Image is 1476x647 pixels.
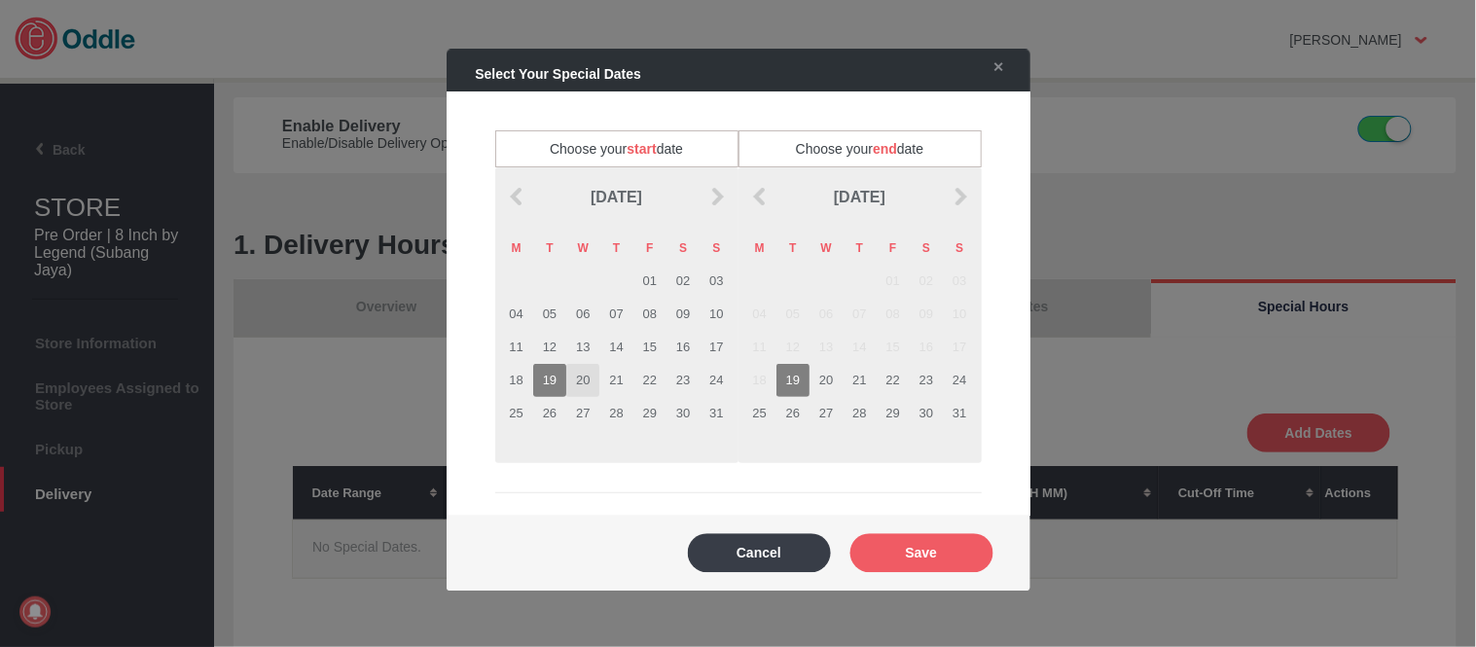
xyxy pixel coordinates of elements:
td: 14 [599,331,632,364]
div: Select Your Special Dates [456,56,964,91]
th: T [599,232,632,265]
td: 28 [599,397,632,430]
td: 25 [743,397,776,430]
td: 29 [633,397,666,430]
td: 21 [599,364,632,397]
td: 09 [910,298,943,331]
th: S [910,232,943,265]
td: 06 [566,298,599,331]
span: Choose your date [738,130,982,167]
td: 09 [666,298,700,331]
span: start [627,141,656,157]
td: [DATE] [776,167,944,229]
th: T [533,232,566,265]
th: F [877,232,910,265]
td: 10 [943,298,976,331]
td: 25 [500,397,533,430]
td: 26 [776,397,810,430]
td: 27 [566,397,599,430]
th: M [743,232,776,265]
td: 11 [743,331,776,364]
td: [DATE] [533,167,701,229]
td: 05 [776,298,810,331]
td: 08 [633,298,666,331]
td: 14 [843,331,876,364]
td: 19 [776,364,810,397]
td: 11 [500,331,533,364]
th: F [633,232,666,265]
th: S [943,232,976,265]
img: next_arrow.png [707,187,727,206]
img: next_arrow.png [951,187,970,206]
td: 15 [877,331,910,364]
td: 23 [910,364,943,397]
td: 03 [943,265,976,298]
td: 08 [877,298,910,331]
td: 16 [666,331,700,364]
td: 24 [943,364,976,397]
img: prev_arrow.png [750,187,770,206]
td: 10 [700,298,733,331]
td: 01 [633,265,666,298]
button: Save [850,533,993,572]
th: W [566,232,599,265]
td: 22 [633,364,666,397]
th: M [500,232,533,265]
th: S [666,232,700,265]
td: 17 [943,331,976,364]
a: ✕ [974,50,1015,85]
td: 01 [877,265,910,298]
span: end [873,141,897,157]
td: 03 [700,265,733,298]
td: 22 [877,364,910,397]
td: 18 [500,364,533,397]
td: 31 [700,397,733,430]
td: 05 [533,298,566,331]
td: 07 [599,298,632,331]
td: 04 [743,298,776,331]
td: 18 [743,364,776,397]
td: 30 [910,397,943,430]
td: 31 [943,397,976,430]
td: 30 [666,397,700,430]
td: 13 [566,331,599,364]
td: 12 [776,331,810,364]
th: W [810,232,843,265]
td: 16 [910,331,943,364]
td: 29 [877,397,910,430]
th: T [776,232,810,265]
td: 13 [810,331,843,364]
td: 17 [700,331,733,364]
td: 20 [566,364,599,397]
td: 12 [533,331,566,364]
td: 19 [533,364,566,397]
td: 24 [700,364,733,397]
img: prev_arrow.png [507,187,526,206]
td: 07 [843,298,876,331]
td: 20 [810,364,843,397]
td: 02 [910,265,943,298]
td: 21 [843,364,876,397]
td: 27 [810,397,843,430]
th: T [843,232,876,265]
button: Cancel [688,533,831,572]
td: 02 [666,265,700,298]
td: 23 [666,364,700,397]
td: 06 [810,298,843,331]
span: Choose your date [495,130,738,167]
td: 28 [843,397,876,430]
td: 26 [533,397,566,430]
td: 04 [500,298,533,331]
td: 15 [633,331,666,364]
th: S [700,232,733,265]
